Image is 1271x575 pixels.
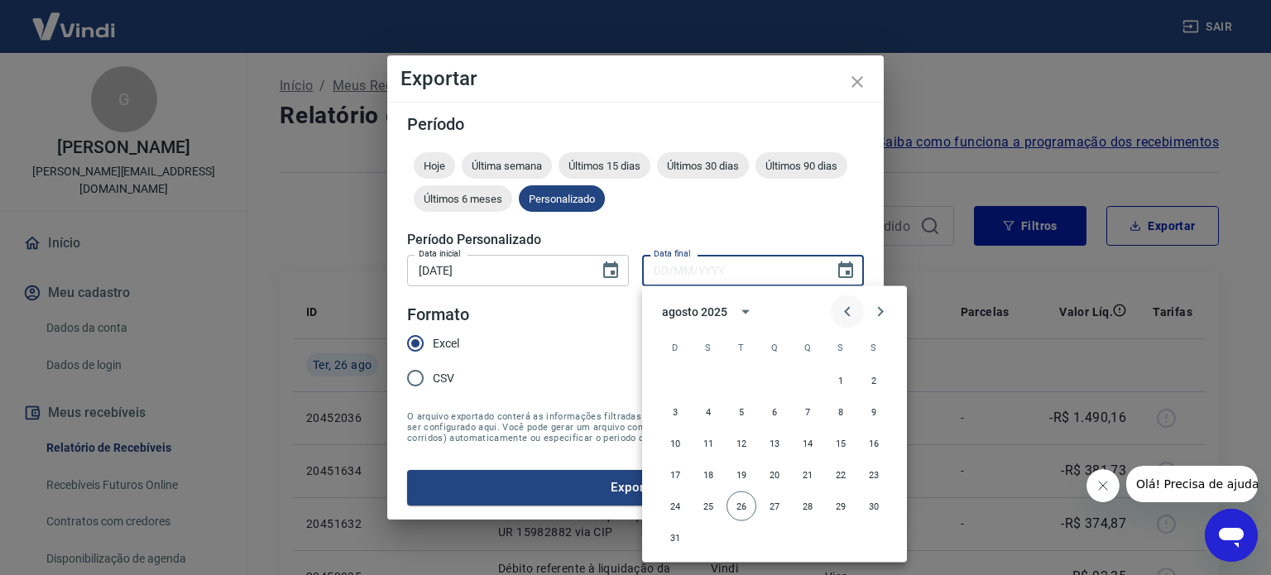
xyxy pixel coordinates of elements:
[727,460,756,490] button: 19
[660,523,690,553] button: 31
[407,255,588,285] input: DD/MM/YYYY
[660,331,690,364] span: domingo
[760,331,789,364] span: quarta-feira
[693,491,723,521] button: 25
[642,255,823,285] input: DD/MM/YYYY
[1086,469,1120,502] iframe: Fechar mensagem
[760,460,789,490] button: 20
[414,193,512,205] span: Últimos 6 meses
[837,62,877,102] button: close
[400,69,871,89] h4: Exportar
[826,491,856,521] button: 29
[859,397,889,427] button: 9
[407,470,864,505] button: Exportar
[826,429,856,458] button: 15
[727,331,756,364] span: terça-feira
[433,335,459,352] span: Excel
[793,491,823,521] button: 28
[826,397,856,427] button: 8
[559,152,650,179] div: Últimos 15 dias
[826,366,856,395] button: 1
[519,185,605,212] div: Personalizado
[1126,466,1258,502] iframe: Mensagem da empresa
[407,411,864,443] span: O arquivo exportado conterá as informações filtradas na tela anterior com exceção do período que ...
[414,185,512,212] div: Últimos 6 meses
[407,303,469,327] legend: Formato
[859,366,889,395] button: 2
[760,397,789,427] button: 6
[793,397,823,427] button: 7
[519,193,605,205] span: Personalizado
[433,370,454,387] span: CSV
[414,160,455,172] span: Hoje
[727,397,756,427] button: 5
[859,331,889,364] span: sábado
[662,303,727,320] div: agosto 2025
[755,160,847,172] span: Últimos 90 dias
[559,160,650,172] span: Últimos 15 dias
[727,429,756,458] button: 12
[660,491,690,521] button: 24
[654,247,691,260] label: Data final
[660,397,690,427] button: 3
[760,429,789,458] button: 13
[660,460,690,490] button: 17
[414,152,455,179] div: Hoje
[419,247,461,260] label: Data inicial
[10,12,139,25] span: Olá! Precisa de ajuda?
[793,331,823,364] span: quinta-feira
[693,331,723,364] span: segunda-feira
[829,254,862,287] button: Choose date
[826,460,856,490] button: 22
[1205,509,1258,562] iframe: Botão para abrir a janela de mensagens
[826,331,856,364] span: sexta-feira
[727,491,756,521] button: 26
[407,116,864,132] h5: Período
[594,254,627,287] button: Choose date, selected date is 1 de jul de 2025
[793,460,823,490] button: 21
[859,429,889,458] button: 16
[859,491,889,521] button: 30
[859,460,889,490] button: 23
[731,298,760,326] button: calendar view is open, switch to year view
[462,160,552,172] span: Última semana
[693,460,723,490] button: 18
[462,152,552,179] div: Última semana
[864,295,897,328] button: Next month
[660,429,690,458] button: 10
[760,491,789,521] button: 27
[693,429,723,458] button: 11
[693,397,723,427] button: 4
[755,152,847,179] div: Últimos 90 dias
[657,160,749,172] span: Últimos 30 dias
[831,295,864,328] button: Previous month
[793,429,823,458] button: 14
[657,152,749,179] div: Últimos 30 dias
[407,232,864,248] h5: Período Personalizado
